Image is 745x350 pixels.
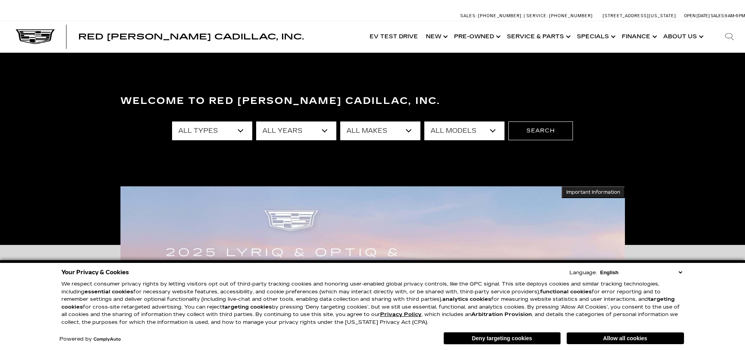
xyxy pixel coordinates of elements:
[61,296,675,310] strong: targeting cookies
[471,311,532,318] strong: Arbitration Provision
[93,337,121,342] a: ComplyAuto
[562,186,625,198] button: Important Information
[540,289,592,295] strong: functional cookies
[256,121,336,140] select: Filter by year
[450,21,503,52] a: Pre-Owned
[503,21,573,52] a: Service & Parts
[526,13,548,18] span: Service:
[524,14,595,18] a: Service: [PHONE_NUMBER]
[549,13,593,18] span: [PHONE_NUMBER]
[618,21,659,52] a: Finance
[573,21,618,52] a: Specials
[460,14,524,18] a: Sales: [PHONE_NUMBER]
[598,269,684,276] select: Language Select
[569,270,597,275] div: Language:
[725,13,745,18] span: 9 AM-6 PM
[172,121,252,140] select: Filter by type
[380,311,422,318] a: Privacy Policy
[684,13,710,18] span: Open [DATE]
[61,267,129,278] span: Your Privacy & Cookies
[460,13,477,18] span: Sales:
[566,189,620,195] span: Important Information
[422,21,450,52] a: New
[84,289,133,295] strong: essential cookies
[424,121,504,140] select: Filter by model
[508,121,573,140] button: Search
[59,337,121,342] div: Powered by
[711,13,725,18] span: Sales:
[78,32,304,41] span: Red [PERSON_NAME] Cadillac, Inc.
[478,13,522,18] span: [PHONE_NUMBER]
[61,280,684,326] p: We respect consumer privacy rights by letting visitors opt out of third-party tracking cookies an...
[222,304,272,310] strong: targeting cookies
[603,13,676,18] a: [STREET_ADDRESS][US_STATE]
[16,29,55,44] img: Cadillac Dark Logo with Cadillac White Text
[659,21,706,52] a: About Us
[443,332,561,345] button: Deny targeting cookies
[120,93,625,109] h3: Welcome to Red [PERSON_NAME] Cadillac, Inc.
[366,21,422,52] a: EV Test Drive
[340,121,420,140] select: Filter by make
[567,332,684,344] button: Allow all cookies
[78,33,304,41] a: Red [PERSON_NAME] Cadillac, Inc.
[442,296,491,302] strong: analytics cookies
